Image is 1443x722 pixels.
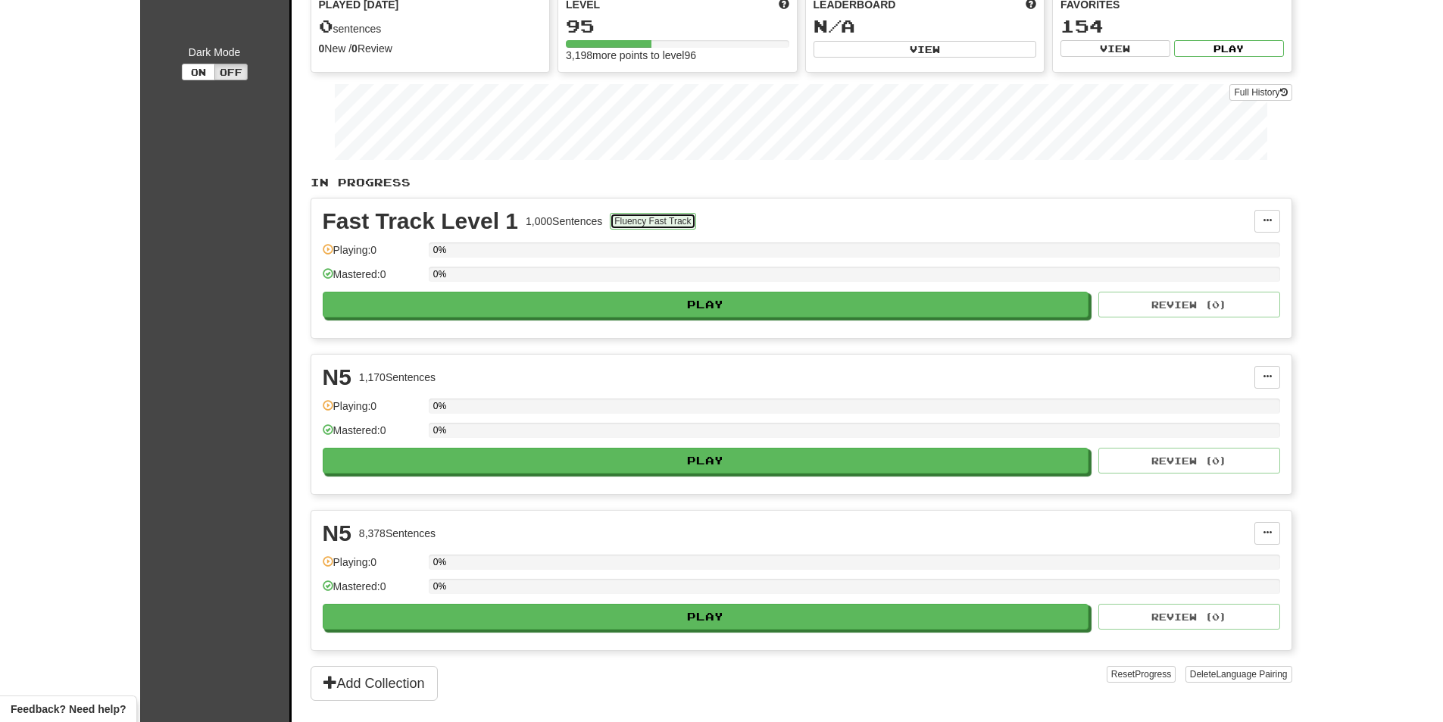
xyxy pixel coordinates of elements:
span: Language Pairing [1216,669,1287,680]
a: Full History [1229,84,1292,101]
span: N/A [814,15,855,36]
span: Progress [1135,669,1171,680]
button: Review (0) [1098,292,1280,317]
button: Review (0) [1098,448,1280,474]
span: Open feedback widget [11,702,126,717]
div: Playing: 0 [323,242,421,267]
span: 0 [319,15,333,36]
div: New / Review [319,41,542,56]
strong: 0 [351,42,358,55]
div: 95 [566,17,789,36]
div: Mastered: 0 [323,267,421,292]
button: Add Collection [311,666,438,701]
div: N5 [323,522,351,545]
button: Play [323,448,1089,474]
div: 1,000 Sentences [526,214,602,229]
div: Mastered: 0 [323,423,421,448]
div: 1,170 Sentences [359,370,436,385]
button: View [1060,40,1170,57]
div: 154 [1060,17,1284,36]
div: 8,378 Sentences [359,526,436,541]
div: 3,198 more points to level 96 [566,48,789,63]
div: sentences [319,17,542,36]
button: On [182,64,215,80]
strong: 0 [319,42,325,55]
div: Playing: 0 [323,399,421,424]
p: In Progress [311,175,1292,190]
button: ResetProgress [1107,666,1176,683]
div: Dark Mode [151,45,278,60]
button: Off [214,64,248,80]
div: Mastered: 0 [323,579,421,604]
button: Play [323,604,1089,630]
button: Fluency Fast Track [610,213,695,230]
div: Playing: 0 [323,555,421,580]
button: Play [1174,40,1284,57]
button: Review (0) [1098,604,1280,630]
button: View [814,41,1037,58]
button: DeleteLanguage Pairing [1185,666,1292,683]
button: Play [323,292,1089,317]
div: N5 [323,366,351,389]
div: Fast Track Level 1 [323,210,519,233]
